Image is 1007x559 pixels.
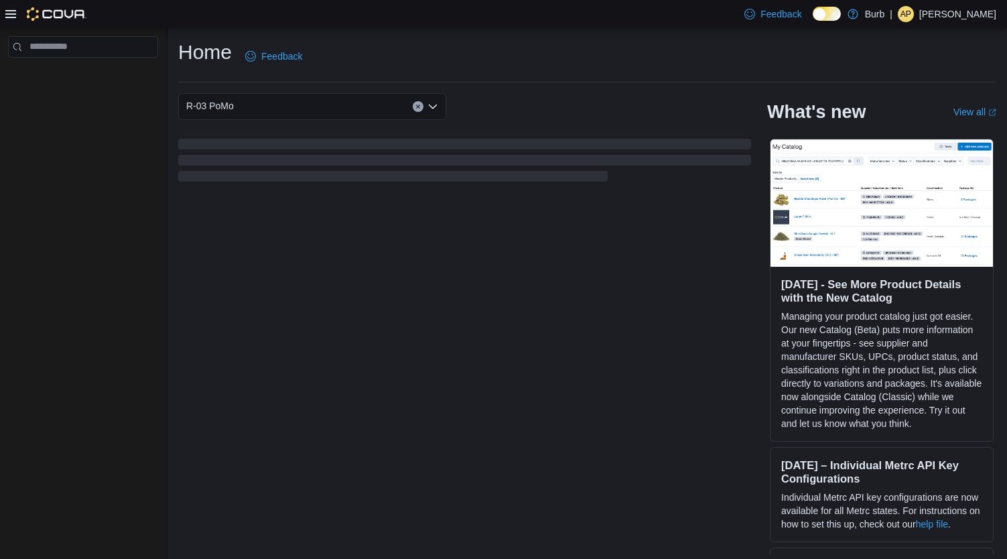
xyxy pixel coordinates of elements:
[186,98,234,114] span: R-03 PoMo
[767,101,866,123] h2: What's new
[8,60,158,92] nav: Complex example
[427,101,438,112] button: Open list of options
[865,6,885,22] p: Burb
[739,1,807,27] a: Feedback
[890,6,892,22] p: |
[178,141,751,184] span: Loading
[898,6,914,22] div: Amanda Payette
[919,6,996,22] p: [PERSON_NAME]
[781,310,982,430] p: Managing your product catalog just got easier. Our new Catalog (Beta) puts more information at yo...
[261,50,302,63] span: Feedback
[900,6,911,22] span: AP
[178,39,232,66] h1: Home
[953,107,996,117] a: View allExternal link
[916,519,948,530] a: help file
[760,7,801,21] span: Feedback
[781,491,982,531] p: Individual Metrc API key configurations are now available for all Metrc states. For instructions ...
[781,277,982,304] h3: [DATE] - See More Product Details with the New Catalog
[413,101,423,112] button: Clear input
[27,7,86,21] img: Cova
[988,109,996,117] svg: External link
[240,43,308,70] a: Feedback
[813,7,841,21] input: Dark Mode
[781,458,982,485] h3: [DATE] – Individual Metrc API Key Configurations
